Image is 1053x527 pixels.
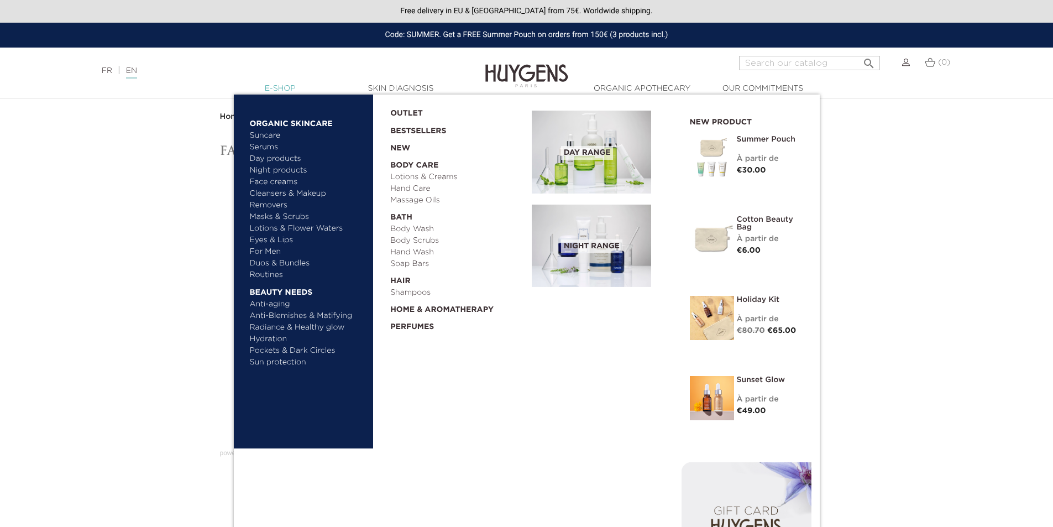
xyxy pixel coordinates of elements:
a: Pockets & Dark Circles [250,345,365,357]
img: Huygens [485,46,568,89]
div: À partir de [737,394,803,405]
div: À partir de [737,233,803,245]
span: (0) [938,59,950,66]
a: Hand Care [390,183,524,195]
span: €30.00 [737,166,766,174]
span: €6.00 [737,247,761,254]
iframe: typeform-embed [220,169,834,445]
a: Massage Oils [390,195,524,206]
div: À partir de [737,314,803,325]
a: Routines [250,269,365,281]
a: Serums [250,142,365,153]
a: EN [126,67,137,79]
a: Soap Bars [390,258,524,270]
a: Home [220,112,245,121]
a: Summer pouch [737,135,803,143]
a: Day products [250,153,365,165]
img: routine_nuit_banner.jpg [532,205,651,288]
button:  [859,53,879,67]
a: Hydration [250,333,365,345]
a: Face creams [250,176,365,188]
h1: Face Consultation [220,143,834,158]
i:  [862,54,876,67]
a: Body Scrubs [390,235,524,247]
a: Bath [390,206,524,223]
span: Day Range [561,146,614,160]
div: powered by [220,445,834,458]
a: Sun protection [250,357,365,368]
a: E-Shop [225,83,336,95]
a: Suncare [250,130,365,142]
a: Eyes & Lips [250,234,365,246]
a: Body Care [390,154,524,171]
a: Home & Aromatherapy [390,299,524,316]
a: Body Wash [390,223,524,235]
a: Lotions & Creams [390,171,524,183]
a: Night products [250,165,355,176]
img: routine_jour_banner.jpg [532,111,651,194]
a: Organic Skincare [250,112,365,130]
a: Bestsellers [390,119,514,137]
input: Search [739,56,880,70]
img: Summer pouch [690,135,734,180]
a: New [390,137,524,154]
a: Our commitments [708,83,818,95]
img: Holiday kit [690,296,734,340]
div: À partir de [737,153,803,165]
span: €49.00 [737,407,766,415]
a: Hand Wash [390,247,524,258]
img: Sunset Glow [690,376,734,420]
a: Duos & Bundles [250,258,365,269]
a: Skin Diagnosis [345,83,456,95]
h2: New product [690,114,803,127]
a: Lotions & Flower Waters [250,223,365,234]
a: Anti-aging [250,299,365,310]
a: OUTLET [390,102,514,119]
span: Night Range [561,239,622,253]
a: Hair [390,270,524,287]
a: Organic Apothecary [587,83,698,95]
a: Day Range [532,111,673,194]
a: Perfumes [390,316,524,333]
a: Night Range [532,205,673,288]
a: Radiance & Healthy glow [250,322,365,333]
a: Holiday Kit [737,296,803,304]
img: Cotton Beauty Bag [690,216,734,260]
a: Cotton Beauty Bag [737,216,803,231]
a: Sunset Glow [737,376,803,384]
a: Cleansers & Makeup Removers [250,188,365,211]
a: For Men [250,246,365,258]
strong: Home [220,113,243,121]
span: €65.00 [767,327,796,335]
a: Shampoos [390,287,524,299]
div: | [96,64,431,77]
a: FR [102,67,112,75]
span: €80.70 [737,327,765,335]
a: Beauty needs [250,281,365,299]
a: Anti-Blemishes & Matifying [250,310,365,322]
a: Masks & Scrubs [250,211,365,223]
